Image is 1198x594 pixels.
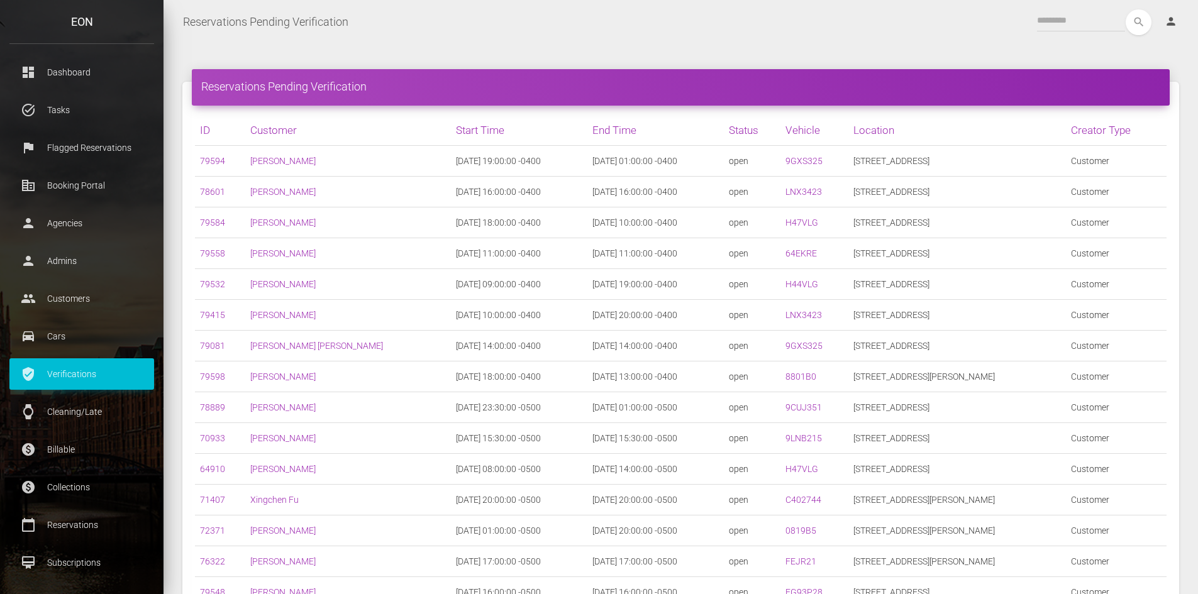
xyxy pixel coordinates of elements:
[9,434,154,465] a: paid Billable
[19,214,145,233] p: Agencies
[9,170,154,201] a: corporate_fare Booking Portal
[250,464,316,474] a: [PERSON_NAME]
[1066,177,1167,207] td: Customer
[451,485,587,515] td: [DATE] 20:00:00 -0500
[1066,361,1167,392] td: Customer
[19,101,145,119] p: Tasks
[724,146,781,177] td: open
[250,495,299,505] a: Xingchen Fu
[200,310,225,320] a: 79415
[200,248,225,258] a: 79558
[848,300,1066,331] td: [STREET_ADDRESS]
[848,423,1066,454] td: [STREET_ADDRESS]
[587,454,724,485] td: [DATE] 14:00:00 -0500
[724,361,781,392] td: open
[451,454,587,485] td: [DATE] 08:00:00 -0500
[250,248,316,258] a: [PERSON_NAME]
[451,146,587,177] td: [DATE] 19:00:00 -0400
[785,341,823,351] a: 9GXS325
[587,515,724,546] td: [DATE] 20:00:00 -0500
[451,177,587,207] td: [DATE] 16:00:00 -0400
[1066,115,1167,146] th: Creator Type
[9,358,154,390] a: verified_user Verifications
[245,115,450,146] th: Customer
[9,321,154,352] a: drive_eta Cars
[250,187,316,197] a: [PERSON_NAME]
[724,515,781,546] td: open
[1066,269,1167,300] td: Customer
[1066,515,1167,546] td: Customer
[848,361,1066,392] td: [STREET_ADDRESS][PERSON_NAME]
[1066,454,1167,485] td: Customer
[848,331,1066,361] td: [STREET_ADDRESS]
[451,392,587,423] td: [DATE] 23:30:00 -0500
[785,217,818,228] a: H47VLG
[250,371,316,382] a: [PERSON_NAME]
[724,454,781,485] td: open
[250,217,316,228] a: [PERSON_NAME]
[200,402,225,412] a: 78889
[848,546,1066,577] td: [STREET_ADDRESS][PERSON_NAME]
[200,433,225,443] a: 70933
[587,115,724,146] th: End Time
[785,556,816,566] a: FEJR21
[9,207,154,239] a: person Agencies
[724,207,781,238] td: open
[785,495,821,505] a: C402744
[848,146,1066,177] td: [STREET_ADDRESS]
[1066,546,1167,577] td: Customer
[250,279,316,289] a: [PERSON_NAME]
[1066,238,1167,269] td: Customer
[724,177,781,207] td: open
[724,238,781,269] td: open
[451,361,587,392] td: [DATE] 18:00:00 -0400
[200,464,225,474] a: 64910
[451,269,587,300] td: [DATE] 09:00:00 -0400
[1066,146,1167,177] td: Customer
[587,392,724,423] td: [DATE] 01:00:00 -0500
[200,279,225,289] a: 79532
[250,156,316,166] a: [PERSON_NAME]
[587,546,724,577] td: [DATE] 17:00:00 -0500
[19,440,145,459] p: Billable
[9,245,154,277] a: person Admins
[1066,207,1167,238] td: Customer
[848,515,1066,546] td: [STREET_ADDRESS][PERSON_NAME]
[587,423,724,454] td: [DATE] 15:30:00 -0500
[1066,485,1167,515] td: Customer
[451,331,587,361] td: [DATE] 14:00:00 -0400
[200,217,225,228] a: 79584
[250,525,316,536] a: [PERSON_NAME]
[200,371,225,382] a: 79598
[250,433,316,443] a: [PERSON_NAME]
[724,331,781,361] td: open
[785,402,822,412] a: 9CUJ351
[785,310,822,320] a: LNX3423
[1126,9,1151,35] button: search
[780,115,848,146] th: Vehicle
[724,269,781,300] td: open
[848,177,1066,207] td: [STREET_ADDRESS]
[195,115,245,146] th: ID
[587,361,724,392] td: [DATE] 13:00:00 -0400
[19,327,145,346] p: Cars
[250,402,316,412] a: [PERSON_NAME]
[9,509,154,541] a: calendar_today Reservations
[201,79,1160,94] h4: Reservations Pending Verification
[848,392,1066,423] td: [STREET_ADDRESS]
[587,177,724,207] td: [DATE] 16:00:00 -0400
[724,546,781,577] td: open
[848,269,1066,300] td: [STREET_ADDRESS]
[451,300,587,331] td: [DATE] 10:00:00 -0400
[451,115,587,146] th: Start Time
[250,556,316,566] a: [PERSON_NAME]
[587,300,724,331] td: [DATE] 20:00:00 -0400
[587,207,724,238] td: [DATE] 10:00:00 -0400
[724,485,781,515] td: open
[451,423,587,454] td: [DATE] 15:30:00 -0500
[1066,392,1167,423] td: Customer
[19,138,145,157] p: Flagged Reservations
[19,365,145,383] p: Verifications
[587,485,724,515] td: [DATE] 20:00:00 -0500
[9,283,154,314] a: people Customers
